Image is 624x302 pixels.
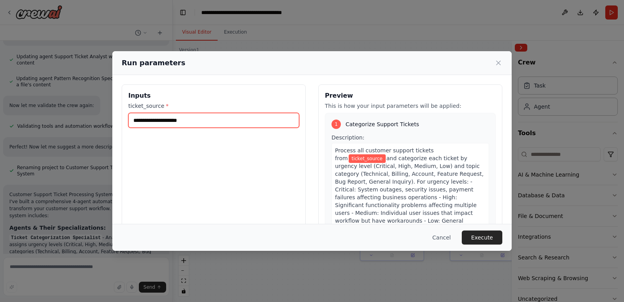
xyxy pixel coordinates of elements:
[128,91,299,100] h3: Inputs
[462,231,502,245] button: Execute
[349,154,386,163] span: Variable: ticket_source
[426,231,457,245] button: Cancel
[331,134,364,141] span: Description:
[335,147,434,161] span: Process all customer support tickets from
[122,57,185,68] h2: Run parameters
[128,102,299,110] label: ticket_source
[325,91,496,100] h3: Preview
[331,120,341,129] div: 1
[346,120,419,128] span: Categorize Support Tickets
[325,102,496,110] p: This is how your input parameters will be applied:
[335,155,484,255] span: and categorize each ticket by urgency level (Critical, High, Medium, Low) and topic category (Tec...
